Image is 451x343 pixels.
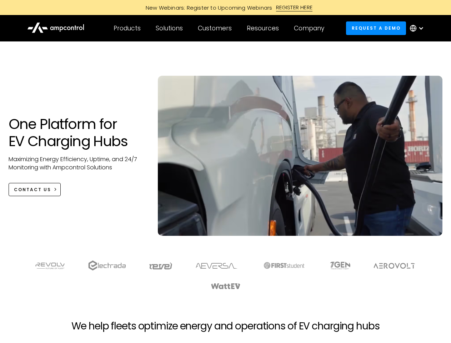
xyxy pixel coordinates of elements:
[139,4,276,11] div: New Webinars: Register to Upcoming Webinars
[9,183,61,196] a: CONTACT US
[14,187,51,193] div: CONTACT US
[247,24,279,32] div: Resources
[156,24,183,32] div: Solutions
[346,21,406,35] a: Request a demo
[9,155,144,171] p: Maximizing Energy Efficiency, Uptime, and 24/7 Monitoring with Ampcontrol Solutions
[9,115,144,150] h1: One Platform for EV Charging Hubs
[294,24,324,32] div: Company
[373,263,416,269] img: Aerovolt Logo
[276,4,313,11] div: REGISTER HERE
[114,24,141,32] div: Products
[88,260,126,270] img: electrada logo
[198,24,232,32] div: Customers
[65,4,386,11] a: New Webinars: Register to Upcoming WebinarsREGISTER HERE
[211,283,241,289] img: WattEV logo
[71,320,379,332] h2: We help fleets optimize energy and operations of EV charging hubs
